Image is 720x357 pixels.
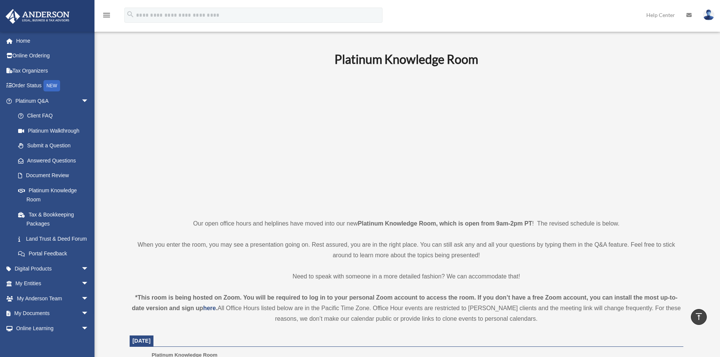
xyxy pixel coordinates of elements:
[5,291,100,306] a: My Anderson Teamarrow_drop_down
[691,309,707,325] a: vertical_align_top
[5,321,100,336] a: Online Learningarrow_drop_down
[358,220,532,227] strong: Platinum Knowledge Room, which is open from 9am-2pm PT
[126,10,135,19] i: search
[81,306,96,321] span: arrow_drop_down
[81,276,96,292] span: arrow_drop_down
[130,218,683,229] p: Our open office hours and helplines have moved into our new ! The revised schedule is below.
[5,48,100,63] a: Online Ordering
[11,138,100,153] a: Submit a Question
[3,9,72,24] img: Anderson Advisors Platinum Portal
[203,305,216,311] a: here
[102,13,111,20] a: menu
[5,306,100,321] a: My Documentsarrow_drop_down
[133,338,151,344] span: [DATE]
[703,9,714,20] img: User Pic
[5,63,100,78] a: Tax Organizers
[11,246,100,261] a: Portal Feedback
[81,261,96,277] span: arrow_drop_down
[132,294,678,311] strong: *This room is being hosted on Zoom. You will be required to log in to your personal Zoom account ...
[216,305,217,311] strong: .
[5,93,100,108] a: Platinum Q&Aarrow_drop_down
[11,231,100,246] a: Land Trust & Deed Forum
[11,168,100,183] a: Document Review
[81,321,96,336] span: arrow_drop_down
[11,123,100,138] a: Platinum Walkthrough
[11,183,96,207] a: Platinum Knowledge Room
[5,33,100,48] a: Home
[130,292,683,324] div: All Office Hours listed below are in the Pacific Time Zone. Office Hour events are restricted to ...
[130,240,683,261] p: When you enter the room, you may see a presentation going on. Rest assured, you are in the right ...
[102,11,111,20] i: menu
[334,52,478,66] b: Platinum Knowledge Room
[130,271,683,282] p: Need to speak with someone in a more detailed fashion? We can accommodate that!
[11,108,100,124] a: Client FAQ
[5,276,100,291] a: My Entitiesarrow_drop_down
[293,77,520,204] iframe: 231110_Toby_KnowledgeRoom
[694,312,703,321] i: vertical_align_top
[43,80,60,91] div: NEW
[5,261,100,276] a: Digital Productsarrow_drop_down
[81,291,96,306] span: arrow_drop_down
[5,78,100,94] a: Order StatusNEW
[11,207,100,231] a: Tax & Bookkeeping Packages
[11,153,100,168] a: Answered Questions
[81,93,96,109] span: arrow_drop_down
